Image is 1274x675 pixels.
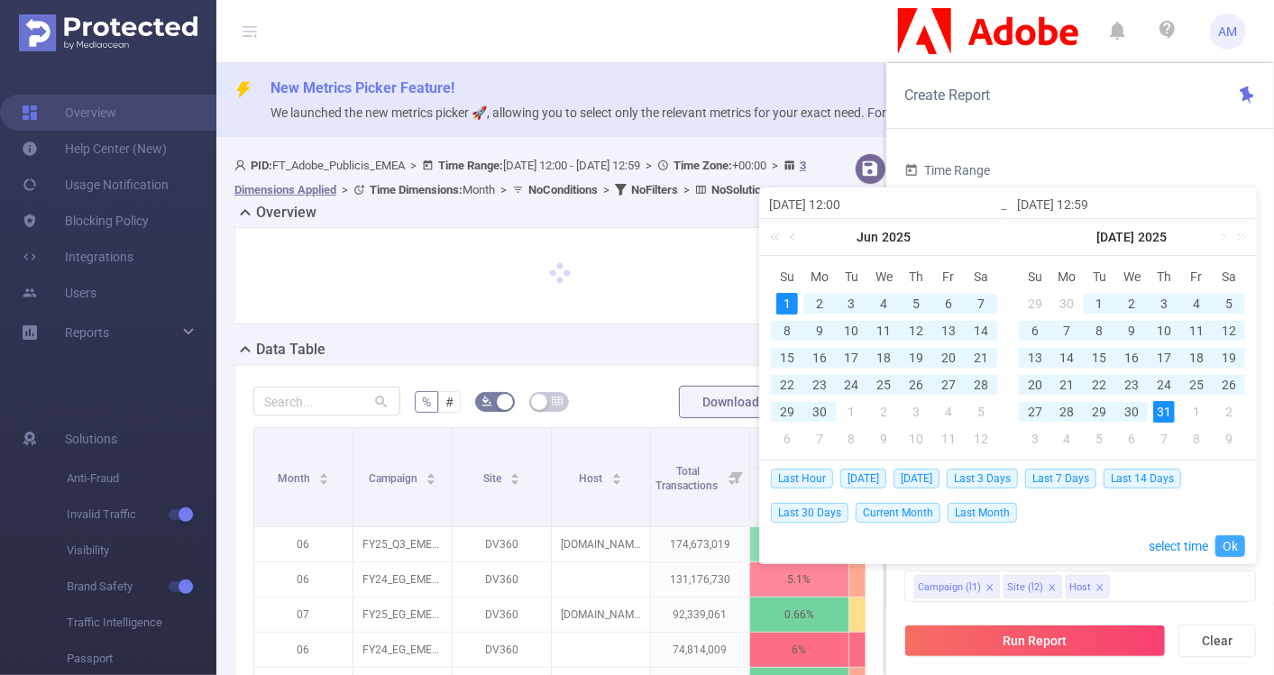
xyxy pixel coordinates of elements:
span: Tu [836,269,868,285]
h2: Data Table [256,339,325,360]
div: 5 [970,401,992,423]
i: icon: close [1095,583,1104,594]
div: 29 [776,401,798,423]
button: Clear [1178,625,1256,657]
span: > [336,183,353,196]
span: Last 14 Days [1104,469,1181,488]
th: Sat [965,263,997,290]
p: 06 [254,527,353,561]
div: Sort [611,470,622,481]
i: icon: caret-down [612,478,622,483]
td: June 14, 2025 [965,317,997,344]
th: Tue [1084,263,1116,290]
span: > [598,183,615,196]
td: June 6, 2025 [932,290,965,317]
span: Mo [803,269,836,285]
div: 12 [1218,320,1240,342]
div: 6 [776,428,798,450]
td: July 13, 2025 [1019,344,1051,371]
td: July 20, 2025 [1019,371,1051,398]
td: July 2, 2025 [868,398,901,425]
span: Current Month [856,503,940,523]
div: 29 [1024,293,1046,315]
div: 9 [809,320,830,342]
div: 6 [1024,320,1046,342]
th: Thu [1148,263,1180,290]
div: 31 [1153,401,1175,423]
div: 24 [841,374,863,396]
td: June 1, 2025 [771,290,803,317]
div: 3 [905,401,927,423]
td: June 9, 2025 [803,317,836,344]
div: 7 [970,293,992,315]
td: June 2, 2025 [803,290,836,317]
td: July 11, 2025 [1180,317,1213,344]
div: 23 [1121,374,1142,396]
span: [DATE] [894,469,939,488]
div: 5 [905,293,927,315]
p: 06 [254,562,353,597]
div: 1 [1186,401,1207,423]
b: Time Range: [438,159,503,172]
div: 9 [873,428,894,450]
td: August 3, 2025 [1019,425,1051,452]
th: Fri [932,263,965,290]
i: icon: bg-colors [481,396,492,406]
td: July 21, 2025 [1051,371,1084,398]
td: June 24, 2025 [836,371,868,398]
a: Overview [22,95,116,131]
div: 4 [1057,428,1078,450]
td: July 9, 2025 [1116,317,1149,344]
td: August 6, 2025 [1116,425,1149,452]
div: 1 [776,293,798,315]
a: Users [22,275,96,311]
td: June 21, 2025 [965,344,997,371]
th: Wed [1116,263,1149,290]
td: July 30, 2025 [1116,398,1149,425]
span: Last 30 Days [771,503,848,523]
td: July 14, 2025 [1051,344,1084,371]
i: icon: thunderbolt [234,81,252,99]
td: July 2, 2025 [1116,290,1149,317]
div: 30 [1057,293,1078,315]
div: 13 [938,320,959,342]
div: Campaign (l1) [918,576,981,599]
li: Host [1066,575,1110,598]
span: Host [580,472,606,485]
span: > [678,183,695,196]
td: July 17, 2025 [1148,344,1180,371]
td: June 25, 2025 [868,371,901,398]
div: 11 [1186,320,1207,342]
div: 1 [1089,293,1111,315]
td: June 20, 2025 [932,344,965,371]
td: July 16, 2025 [1116,344,1149,371]
th: Thu [900,263,932,290]
div: Host [1069,576,1091,599]
a: [DATE] [1095,219,1137,255]
b: Time Dimensions : [370,183,463,196]
td: July 4, 2025 [932,398,965,425]
span: Month [278,472,313,485]
span: We launched the new metrics picker 🚀, allowing you to select only the relevant metrics for your e... [270,105,1041,120]
span: Reports [65,325,109,340]
b: No Solutions [711,183,774,196]
a: Next year (Control + right) [1226,219,1250,255]
p: DV360 [453,527,551,561]
span: > [405,159,422,172]
i: icon: caret-down [510,478,520,483]
div: 12 [905,320,927,342]
td: August 9, 2025 [1213,425,1245,452]
td: July 10, 2025 [900,425,932,452]
div: 8 [776,320,798,342]
td: July 5, 2025 [1213,290,1245,317]
span: Invalid Traffic [67,497,216,533]
td: June 10, 2025 [836,317,868,344]
td: July 27, 2025 [1019,398,1051,425]
td: July 1, 2025 [1084,290,1116,317]
span: > [495,183,512,196]
td: July 18, 2025 [1180,344,1213,371]
td: July 7, 2025 [1051,317,1084,344]
td: June 26, 2025 [900,371,932,398]
p: 174,673,019 [651,527,749,561]
div: Site (l2) [1007,576,1043,599]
